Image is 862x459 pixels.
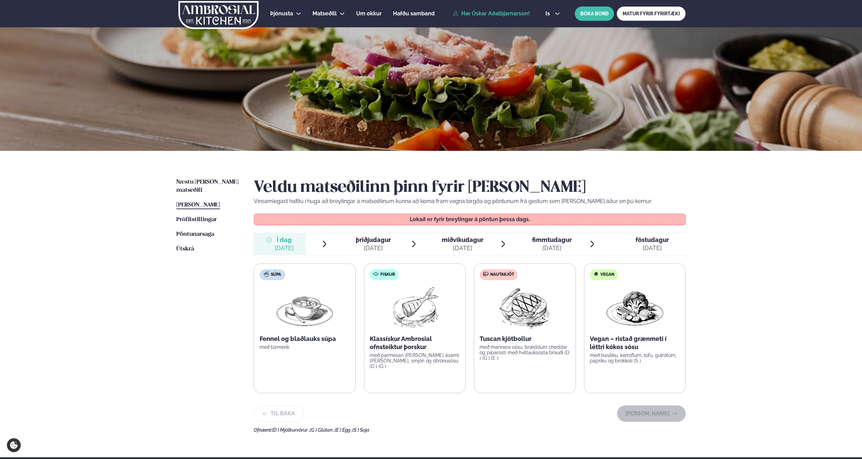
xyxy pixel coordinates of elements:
[275,286,335,329] img: Soup.png
[532,236,572,243] span: fimmtudagur
[254,405,304,422] button: Til baka
[178,1,259,29] img: logo
[532,244,572,252] div: [DATE]
[393,10,435,18] a: Hafðu samband
[272,427,310,433] span: (D ) Mjólkurvörur ,
[370,335,460,351] p: Klassískur Ambrosial ofnsteiktur þorskur
[590,353,680,363] p: með basilíku, kartöflum, tofu, gulrótum, papriku og brokkolí (S )
[373,271,379,277] img: fish.svg
[176,217,217,223] span: Prófílstillingar
[7,438,21,452] a: Cookie settings
[605,286,665,329] img: Vegan.png
[270,10,293,17] span: Þjónusta
[176,179,238,193] span: Næstu [PERSON_NAME] matseðill
[176,201,220,209] a: [PERSON_NAME]
[176,230,214,239] a: Pöntunarsaga
[380,272,395,277] span: Fiskur
[275,236,294,244] span: Í dag
[176,245,194,253] a: Útskrá
[480,335,570,343] p: Tuscan kjötbollur
[260,335,350,343] p: Fennel og blaðlauks súpa
[635,244,669,252] div: [DATE]
[176,178,240,195] a: Næstu [PERSON_NAME] matseðill
[442,236,483,243] span: miðvikudagur
[617,6,686,21] a: MATUR FYRIR FYRIRTÆKI
[254,197,686,205] p: Vinsamlegast hafðu í huga að breytingar á matseðlinum kunna að koma fram vegna birgða og pöntunum...
[254,178,686,197] h2: Veldu matseðilinn þinn fyrir [PERSON_NAME]
[635,236,669,243] span: föstudagur
[352,427,369,433] span: (S ) Soja
[600,272,614,277] span: Vegan
[617,405,686,422] button: [PERSON_NAME]
[335,427,352,433] span: (E ) Egg ,
[356,10,382,17] span: Um okkur
[312,10,337,18] a: Matseðill
[480,344,570,361] p: með marinara sósu, bræddum cheddar og piparosti með hvítlauksosta brauði (D ) (G ) (E )
[261,217,679,222] p: Lokað er fyrir breytingar á pöntun þessa dags.
[593,271,599,277] img: Vegan.svg
[356,10,382,18] a: Um okkur
[495,286,555,329] img: Beef-Meat.png
[176,246,194,252] span: Útskrá
[370,353,460,369] p: með parmesan [PERSON_NAME] ásamt [PERSON_NAME], smjöri og sítrónusósu (D ) (G )
[310,427,335,433] span: (G ) Glúten ,
[270,10,293,18] a: Þjónusta
[590,335,680,351] p: Vegan – ristað grænmeti í léttri kókos sósu
[176,202,220,208] span: [PERSON_NAME]
[393,10,435,17] span: Hafðu samband
[312,10,337,17] span: Matseðill
[176,216,217,224] a: Prófílstillingar
[271,272,281,277] span: Súpa
[490,272,514,277] span: Nautakjöt
[442,244,483,252] div: [DATE]
[453,11,530,17] a: Hæ Óskar Aðalbjarnarson!
[384,286,445,329] img: Fish.png
[545,11,552,16] span: is
[575,6,614,21] button: BÓKA BORÐ
[260,344,350,350] p: með túrmerik
[254,427,686,433] div: Ofnæmi:
[356,244,391,252] div: [DATE]
[275,244,294,252] div: [DATE]
[356,236,391,243] span: þriðjudagur
[540,11,566,16] button: is
[264,271,269,277] img: soup.svg
[176,231,214,237] span: Pöntunarsaga
[483,271,488,277] img: beef.svg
